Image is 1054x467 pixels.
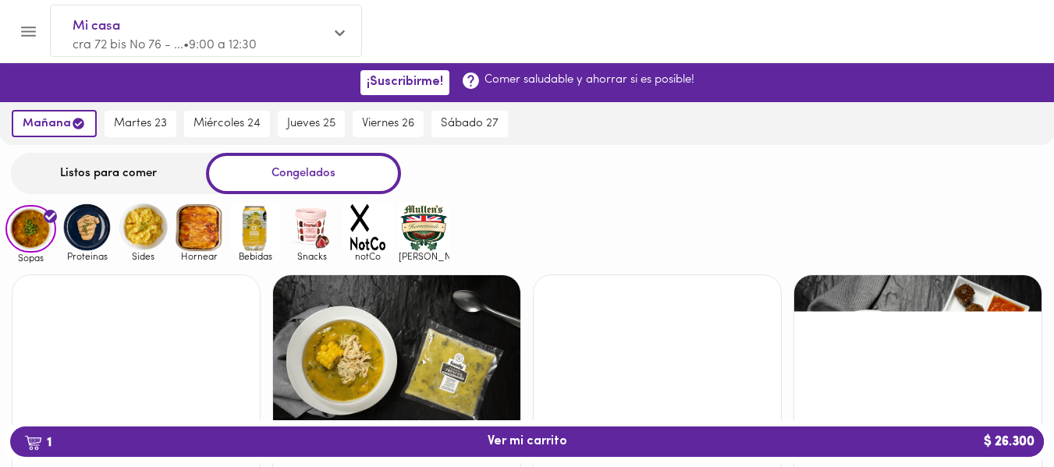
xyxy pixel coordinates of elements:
[193,117,261,131] span: miércoles 24
[73,16,324,37] span: Mi casa
[73,39,257,51] span: cra 72 bis No 76 - ... • 9:00 a 12:30
[964,377,1038,451] iframe: Messagebird Livechat Widget
[5,205,56,253] img: Sopas
[114,117,167,131] span: martes 23
[62,251,112,261] span: Proteinas
[118,202,169,253] img: Sides
[12,275,260,423] div: Sopa de Tortilla
[342,202,393,253] img: notCo
[12,110,97,137] button: mañana
[174,202,225,253] img: Hornear
[5,253,56,263] span: Sopas
[23,116,86,131] span: mañana
[286,251,337,261] span: Snacks
[484,72,694,88] p: Comer saludable y ahorrar si es posible!
[105,111,176,137] button: martes 23
[273,275,520,423] div: Ajiaco
[431,111,508,137] button: sábado 27
[286,202,337,253] img: Snacks
[62,202,112,253] img: Proteinas
[360,70,449,94] button: ¡Suscribirme!
[353,111,424,137] button: viernes 26
[11,153,206,194] div: Listos para comer
[399,251,449,261] span: [PERSON_NAME]
[441,117,499,131] span: sábado 27
[342,251,393,261] span: notCo
[287,117,335,131] span: jueves 25
[534,275,781,423] div: Crema del Huerto
[230,251,281,261] span: Bebidas
[9,12,48,51] button: Menu
[367,75,443,90] span: ¡Suscribirme!
[399,202,449,253] img: mullens
[15,432,61,452] b: 1
[278,111,345,137] button: jueves 25
[794,275,1042,423] div: Sopa de Lentejas
[362,117,414,131] span: viernes 26
[10,426,1044,457] button: 1Ver mi carrito$ 26.300
[206,153,401,194] div: Congelados
[184,111,270,137] button: miércoles 24
[488,434,567,449] span: Ver mi carrito
[24,435,42,451] img: cart.png
[174,251,225,261] span: Hornear
[230,202,281,253] img: Bebidas
[118,251,169,261] span: Sides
